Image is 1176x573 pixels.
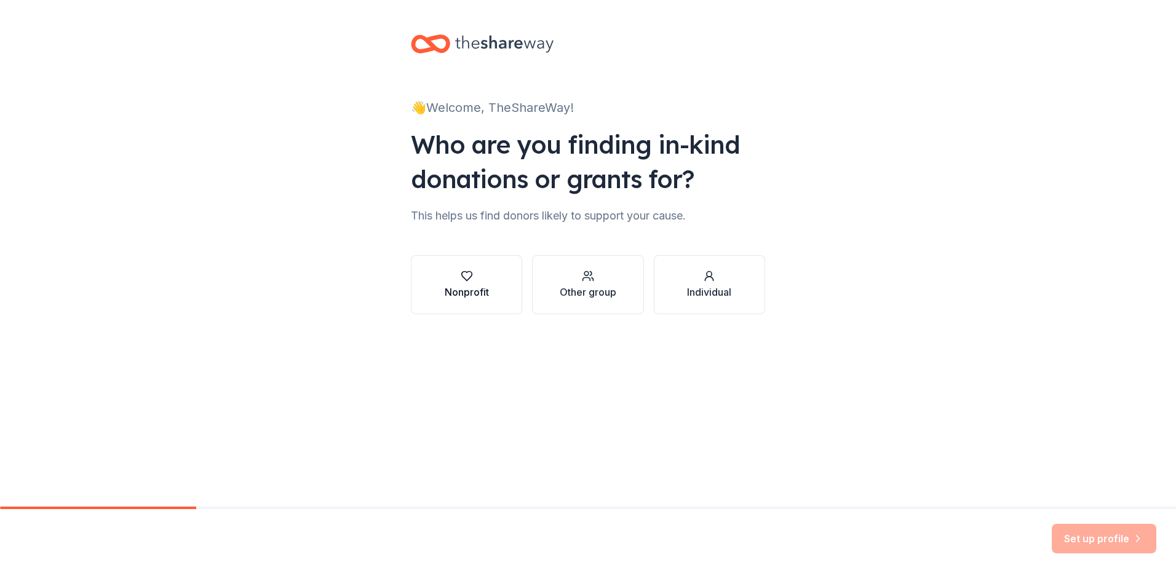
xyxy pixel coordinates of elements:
div: Who are you finding in-kind donations or grants for? [411,127,765,196]
div: Other group [560,285,616,299]
button: Other group [532,255,643,314]
div: Individual [687,285,731,299]
button: Individual [654,255,765,314]
div: 👋 Welcome, TheShareWay! [411,98,765,117]
div: This helps us find donors likely to support your cause. [411,206,765,226]
button: Nonprofit [411,255,522,314]
div: Nonprofit [445,285,489,299]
